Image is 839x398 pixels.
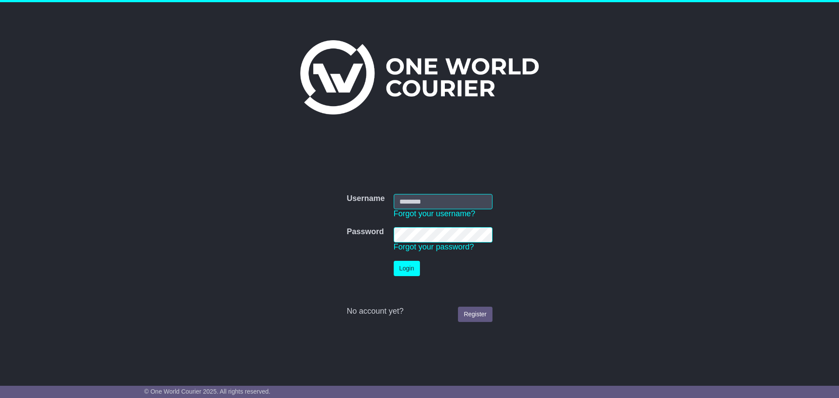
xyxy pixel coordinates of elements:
label: Username [347,194,385,204]
div: No account yet? [347,307,492,316]
button: Login [394,261,420,276]
img: One World [300,40,539,114]
span: © One World Courier 2025. All rights reserved. [144,388,270,395]
a: Forgot your username? [394,209,475,218]
a: Register [458,307,492,322]
a: Forgot your password? [394,242,474,251]
label: Password [347,227,384,237]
